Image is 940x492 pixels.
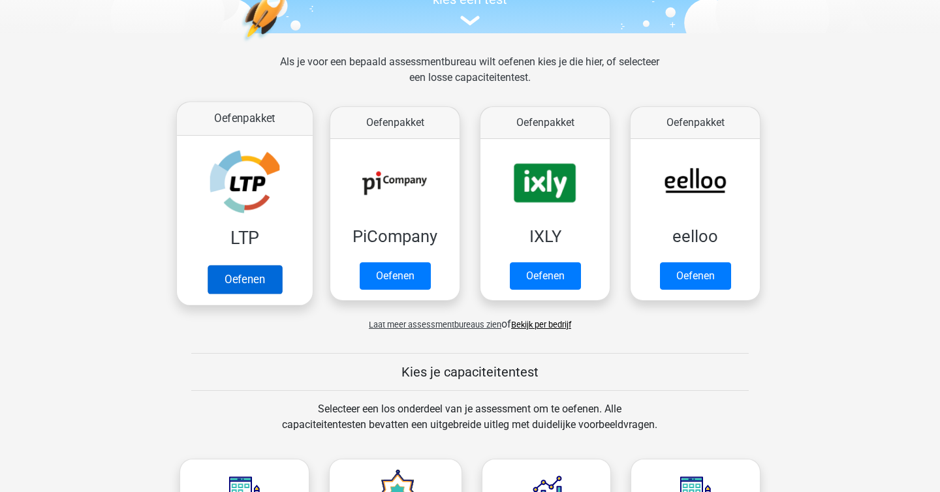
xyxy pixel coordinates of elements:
[369,320,501,330] span: Laat meer assessmentbureaus zien
[511,320,571,330] a: Bekijk per bedrijf
[170,306,770,332] div: of
[208,265,282,294] a: Oefenen
[270,54,670,101] div: Als je voor een bepaald assessmentbureau wilt oefenen kies je die hier, of selecteer een losse ca...
[360,262,431,290] a: Oefenen
[191,364,749,380] h5: Kies je capaciteitentest
[660,262,731,290] a: Oefenen
[460,16,480,25] img: assessment
[270,401,670,448] div: Selecteer een los onderdeel van je assessment om te oefenen. Alle capaciteitentesten bevatten een...
[510,262,581,290] a: Oefenen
